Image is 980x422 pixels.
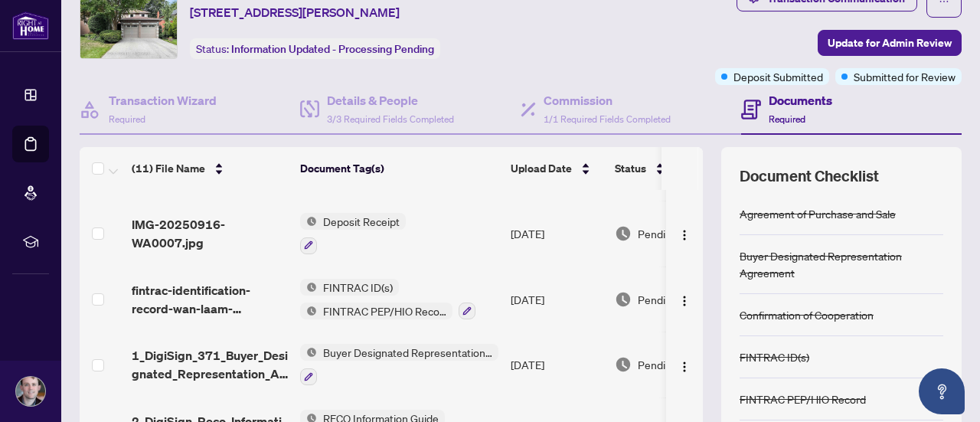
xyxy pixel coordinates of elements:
[300,279,475,320] button: Status IconFINTRAC ID(s)Status IconFINTRAC PEP/HIO Record
[672,352,697,377] button: Logo
[638,356,714,373] span: Pending Review
[317,213,406,230] span: Deposit Receipt
[16,377,45,406] img: Profile Icon
[828,31,952,55] span: Update for Admin Review
[190,3,400,21] span: [STREET_ADDRESS][PERSON_NAME]
[740,306,874,323] div: Confirmation of Cooperation
[294,147,505,190] th: Document Tag(s)
[109,113,145,125] span: Required
[740,205,896,222] div: Agreement of Purchase and Sale
[609,147,739,190] th: Status
[12,11,49,40] img: logo
[919,368,965,414] button: Open asap
[505,267,609,332] td: [DATE]
[638,225,714,242] span: Pending Review
[511,160,572,177] span: Upload Date
[733,68,823,85] span: Deposit Submitted
[317,344,498,361] span: Buyer Designated Representation Agreement
[300,303,317,319] img: Status Icon
[300,213,406,254] button: Status IconDeposit Receipt
[132,346,288,383] span: 1_DigiSign_371_Buyer_Designated_Representation_Agreement_-_PropTx-[PERSON_NAME].pdf
[327,91,454,110] h4: Details & People
[615,356,632,373] img: Document Status
[854,68,955,85] span: Submitted for Review
[740,165,879,187] span: Document Checklist
[678,229,691,241] img: Logo
[740,391,866,407] div: FINTRAC PEP/HIO Record
[505,201,609,267] td: [DATE]
[678,361,691,373] img: Logo
[300,279,317,296] img: Status Icon
[544,91,671,110] h4: Commission
[544,113,671,125] span: 1/1 Required Fields Completed
[615,291,632,308] img: Document Status
[132,215,288,252] span: IMG-20250916-WA0007.jpg
[740,348,809,365] div: FINTRAC ID(s)
[672,221,697,246] button: Logo
[769,91,832,110] h4: Documents
[109,91,217,110] h4: Transaction Wizard
[132,160,205,177] span: (11) File Name
[317,303,452,319] span: FINTRAC PEP/HIO Record
[769,113,805,125] span: Required
[300,344,317,361] img: Status Icon
[327,113,454,125] span: 3/3 Required Fields Completed
[615,160,646,177] span: Status
[740,247,943,281] div: Buyer Designated Representation Agreement
[132,281,288,318] span: fintrac-identification-record-wan-laam-[PERSON_NAME]-20250916-065221.pdf
[505,332,609,397] td: [DATE]
[300,213,317,230] img: Status Icon
[300,344,498,385] button: Status IconBuyer Designated Representation Agreement
[638,291,714,308] span: Pending Review
[505,147,609,190] th: Upload Date
[615,225,632,242] img: Document Status
[190,38,440,59] div: Status:
[231,42,434,56] span: Information Updated - Processing Pending
[678,295,691,307] img: Logo
[126,147,294,190] th: (11) File Name
[317,279,399,296] span: FINTRAC ID(s)
[672,287,697,312] button: Logo
[818,30,962,56] button: Update for Admin Review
